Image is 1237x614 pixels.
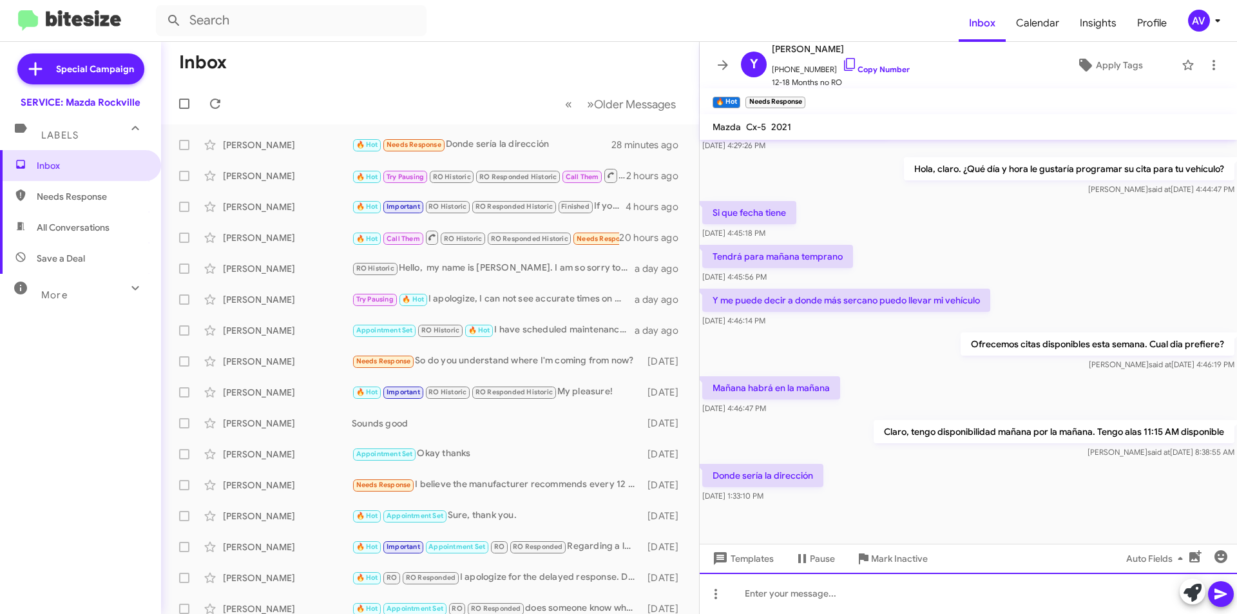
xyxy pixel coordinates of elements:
div: If you need any assistance in the future, feel free to reach out. Stay safe! [352,199,626,214]
div: Hello, my name is [PERSON_NAME]. I am so sorry to hear that! May I ask why the visit was disappoi... [352,261,635,276]
span: Important [387,542,420,551]
p: Ofrecemos citas disponibles esta semana. Cual dia prefiere? [961,332,1234,356]
span: [DATE] 4:46:14 PM [702,316,765,325]
div: Regarding a loaner please feel free to schedule your appointment but please keep in mind that loa... [352,539,641,554]
div: I apologize, I can not see accurate times on my end. I would recommend calling the store at [PHON... [352,292,635,307]
div: [PERSON_NAME] [223,262,352,275]
div: [PERSON_NAME] [223,200,352,213]
span: [DATE] 1:33:10 PM [702,491,763,501]
div: My pleasure! [352,385,641,399]
a: Insights [1069,5,1127,42]
p: Si que fecha tiene [702,201,796,224]
span: 🔥 Hot [356,202,378,211]
span: 🔥 Hot [356,140,378,149]
span: RO Responded Historic [491,235,568,243]
p: Mañana habrá en la mañana [702,376,840,399]
span: 🔥 Hot [402,295,424,303]
div: And they were over $100 [352,229,619,245]
span: 🔥 Hot [356,235,378,243]
button: Apply Tags [1043,53,1175,77]
div: Donde sería la dirección [352,137,611,152]
p: Tendrá para mañana temprano [702,245,853,268]
div: [PERSON_NAME] [223,571,352,584]
span: RO Responded [406,573,455,582]
span: Needs Response [356,357,411,365]
button: Mark Inactive [845,547,938,570]
span: Mazda [713,121,741,133]
div: [PERSON_NAME] [223,324,352,337]
div: 20 hours ago [619,231,689,244]
span: 🔥 Hot [356,512,378,520]
div: [DATE] [641,479,689,492]
span: [DATE] 4:45:18 PM [702,228,765,238]
div: [DATE] [641,448,689,461]
div: 2 hours ago [626,169,689,182]
a: Calendar [1006,5,1069,42]
button: Auto Fields [1116,547,1198,570]
span: RO Responded Historic [479,173,557,181]
div: a day ago [635,262,689,275]
div: [DATE] [641,386,689,399]
span: Appointment Set [356,450,413,458]
p: Donde sería la dirección [702,464,823,487]
div: [PERSON_NAME] [223,293,352,306]
span: RO [494,542,504,551]
div: I believe the manufacturer recommends every 12 months, but I appear to be receiving service reque... [352,477,641,492]
div: 28 minutes ago [611,139,689,151]
div: [PERSON_NAME] [223,479,352,492]
div: I apologize for the delayed response. Did you still want to schedule an appointment for your vehi... [352,570,641,585]
span: Important [387,202,420,211]
div: [PERSON_NAME] [223,231,352,244]
div: Does 1:00 PM work for you? [352,168,626,184]
span: 🔥 Hot [356,604,378,613]
div: [PERSON_NAME] [223,355,352,368]
div: [PERSON_NAME] [223,510,352,523]
span: Profile [1127,5,1177,42]
span: Y [750,54,758,75]
div: [PERSON_NAME] [223,448,352,461]
span: [PERSON_NAME] [772,41,910,57]
button: Previous [557,91,580,117]
span: Needs Response [387,140,441,149]
div: [DATE] [641,510,689,523]
span: [DATE] 4:45:56 PM [702,272,767,282]
div: a day ago [635,293,689,306]
span: Finished [561,202,590,211]
span: 12-18 Months no RO [772,76,910,89]
span: RO [452,604,462,613]
span: All Conversations [37,221,110,234]
span: Pause [810,547,835,570]
span: « [565,96,572,112]
a: Copy Number [842,64,910,74]
span: Needs Response [37,190,146,203]
div: [PERSON_NAME] [223,541,352,553]
p: Y me puede decir a donde más sercano puedo llevar mi vehículo [702,289,990,312]
span: 🔥 Hot [356,573,378,582]
div: Sure, thank you. [352,508,641,523]
div: AV [1188,10,1210,32]
span: said at [1148,184,1171,194]
span: [PERSON_NAME] [DATE] 8:38:55 AM [1088,447,1234,457]
span: Mark Inactive [871,547,928,570]
span: » [587,96,594,112]
span: More [41,289,68,301]
span: Appointment Set [387,512,443,520]
span: RO Historic [428,202,466,211]
span: RO Historic [428,388,466,396]
div: [PERSON_NAME] [223,169,352,182]
div: [PERSON_NAME] [223,386,352,399]
span: 🔥 Hot [356,388,378,396]
span: Labels [41,130,79,141]
span: said at [1147,447,1170,457]
div: [PERSON_NAME] [223,417,352,430]
span: RO Historic [433,173,471,181]
nav: Page navigation example [558,91,684,117]
div: SERVICE: Mazda Rockville [21,96,140,109]
div: Sounds good [352,417,641,430]
div: [DATE] [641,355,689,368]
div: So do you understand where I'm coming from now? [352,354,641,369]
small: 🔥 Hot [713,97,740,108]
button: AV [1177,10,1223,32]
